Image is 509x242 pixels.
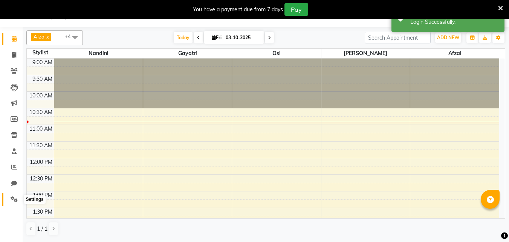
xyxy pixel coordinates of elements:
[28,108,54,116] div: 10:30 AM
[31,75,54,83] div: 9:30 AM
[223,32,261,43] input: 2025-10-03
[28,92,54,100] div: 10:00 AM
[37,225,47,233] span: 1 / 1
[284,3,308,16] button: Pay
[28,158,54,166] div: 12:00 PM
[34,34,46,40] span: Afzal
[232,49,321,58] span: Osi
[365,32,431,43] input: Search Appointment
[65,33,76,39] span: +4
[174,32,193,43] span: Today
[143,49,232,58] span: Gayatri
[410,49,499,58] span: Afzal
[27,49,54,57] div: Stylist
[31,59,54,66] div: 9:00 AM
[435,32,461,43] button: ADD NEW
[28,142,54,150] div: 11:30 AM
[28,175,54,183] div: 12:30 PM
[24,195,45,204] div: Settings
[410,18,499,26] div: Login Successfully.
[31,191,54,199] div: 1:00 PM
[54,49,143,58] span: Nandini
[210,35,223,40] span: Fri
[28,125,54,133] div: 11:00 AM
[321,49,410,58] span: [PERSON_NAME]
[46,34,49,40] a: x
[437,35,459,40] span: ADD NEW
[31,208,54,216] div: 1:30 PM
[193,6,283,14] div: You have a payment due from 7 days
